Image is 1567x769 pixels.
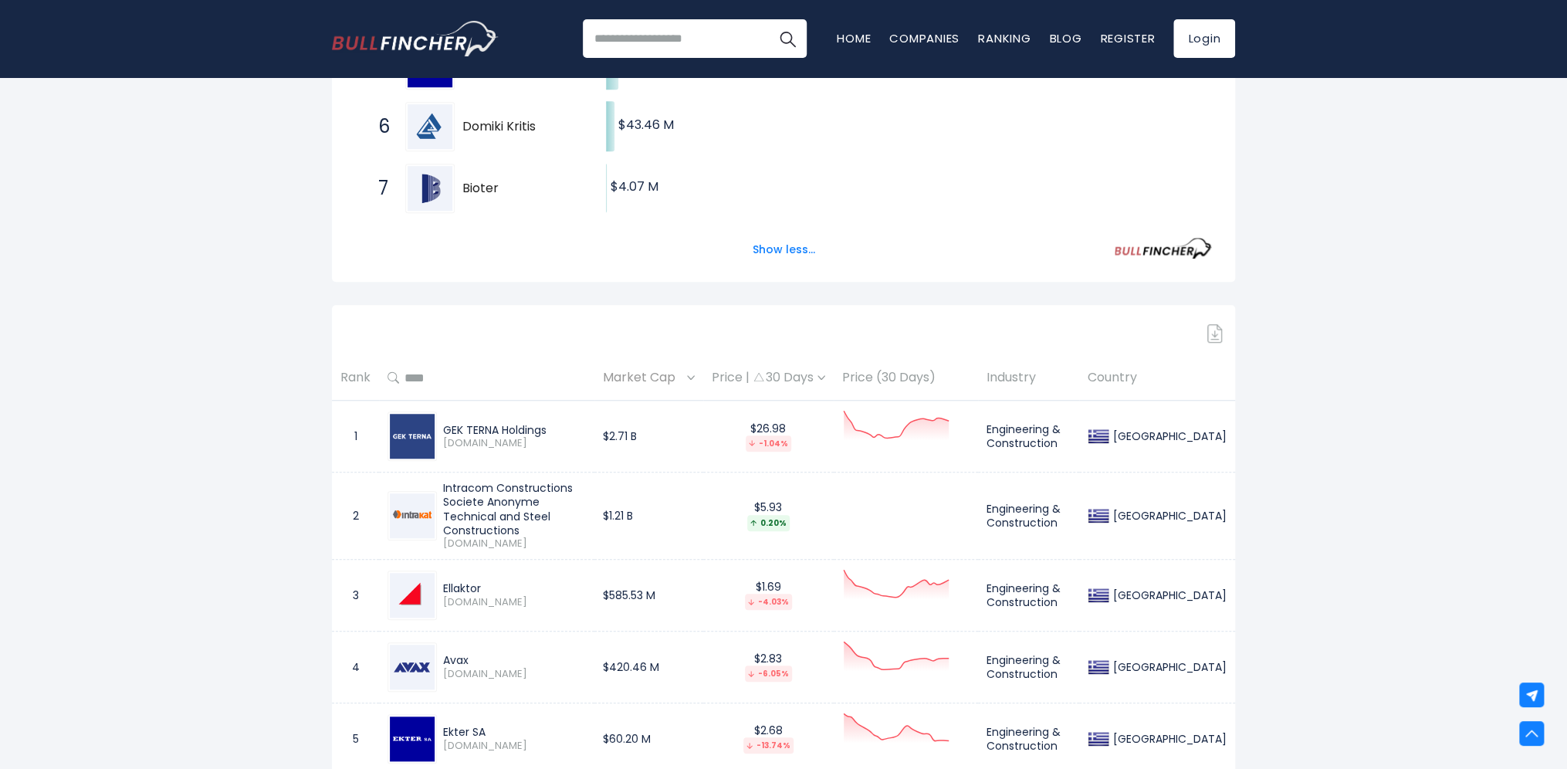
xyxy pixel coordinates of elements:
[443,437,586,450] span: [DOMAIN_NAME]
[1079,355,1235,401] th: Country
[837,30,871,46] a: Home
[978,30,1031,46] a: Ranking
[408,166,452,211] img: Bioter
[978,355,1079,401] th: Industry
[1109,660,1227,674] div: [GEOGRAPHIC_DATA]
[594,401,703,473] td: $2.71 B
[712,723,825,754] div: $2.68
[443,725,586,739] div: Ekter SA
[462,181,579,197] span: Bioter
[443,653,586,667] div: Avax
[332,473,379,560] td: 2
[390,716,435,761] img: EKTER.AT.png
[889,30,959,46] a: Companies
[594,631,703,703] td: $420.46 M
[1109,429,1227,443] div: [GEOGRAPHIC_DATA]
[390,493,435,538] img: INKAT.AT.png
[332,559,379,631] td: 3
[747,515,790,531] div: 0.20%
[332,355,379,401] th: Rank
[443,581,586,595] div: Ellaktor
[371,113,386,140] span: 6
[768,19,807,58] button: Search
[743,237,824,263] button: Show less...
[745,666,792,682] div: -6.05%
[1049,30,1081,46] a: Blog
[712,652,825,682] div: $2.83
[1173,19,1235,58] a: Login
[978,559,1079,631] td: Engineering & Construction
[390,573,435,618] img: ELLAKTOR.AT.png
[443,596,586,609] span: [DOMAIN_NAME]
[443,740,586,753] span: [DOMAIN_NAME]
[834,355,978,401] th: Price (30 Days)
[745,594,792,610] div: -4.03%
[443,668,586,681] span: [DOMAIN_NAME]
[390,414,435,459] img: GEKTERNA.AT.png
[712,580,825,610] div: $1.69
[371,175,386,202] span: 7
[746,435,791,452] div: -1.04%
[443,481,586,537] div: Intracom Constructions Societe Anonyme Technical and Steel Constructions
[618,116,674,134] text: $43.46 M
[462,119,579,135] span: Domiki Kritis
[332,21,499,56] img: Bullfincher logo
[1109,732,1227,746] div: [GEOGRAPHIC_DATA]
[594,473,703,560] td: $1.21 B
[443,537,586,550] span: [DOMAIN_NAME]
[1100,30,1155,46] a: Register
[1109,588,1227,602] div: [GEOGRAPHIC_DATA]
[743,737,794,754] div: -13.74%
[712,370,825,386] div: Price | 30 Days
[978,473,1079,560] td: Engineering & Construction
[978,401,1079,473] td: Engineering & Construction
[603,366,683,390] span: Market Cap
[712,500,825,530] div: $5.93
[332,631,379,703] td: 4
[443,423,586,437] div: GEK TERNA Holdings
[611,178,658,195] text: $4.07 M
[332,21,498,56] a: Go to homepage
[332,401,379,473] td: 1
[1109,509,1227,523] div: [GEOGRAPHIC_DATA]
[390,645,435,689] img: AVAX.AT.png
[408,104,452,149] img: Domiki Kritis
[712,422,825,452] div: $26.98
[978,631,1079,703] td: Engineering & Construction
[594,559,703,631] td: $585.53 M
